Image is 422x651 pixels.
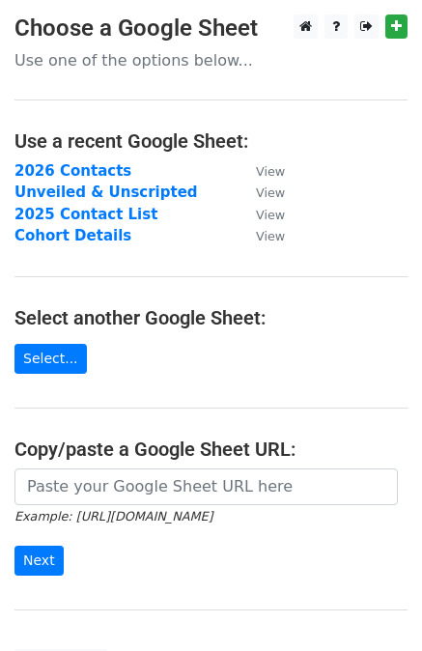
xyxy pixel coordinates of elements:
[237,184,285,201] a: View
[14,129,408,153] h4: Use a recent Google Sheet:
[14,438,408,461] h4: Copy/paste a Google Sheet URL:
[14,227,131,244] a: Cohort Details
[256,208,285,222] small: View
[14,206,157,223] a: 2025 Contact List
[14,14,408,42] h3: Choose a Google Sheet
[14,468,398,505] input: Paste your Google Sheet URL here
[237,162,285,180] a: View
[237,227,285,244] a: View
[14,50,408,71] p: Use one of the options below...
[256,185,285,200] small: View
[14,546,64,576] input: Next
[256,164,285,179] small: View
[14,184,198,201] a: Unveiled & Unscripted
[14,509,212,524] small: Example: [URL][DOMAIN_NAME]
[14,306,408,329] h4: Select another Google Sheet:
[14,162,131,180] a: 2026 Contacts
[14,344,87,374] a: Select...
[237,206,285,223] a: View
[256,229,285,243] small: View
